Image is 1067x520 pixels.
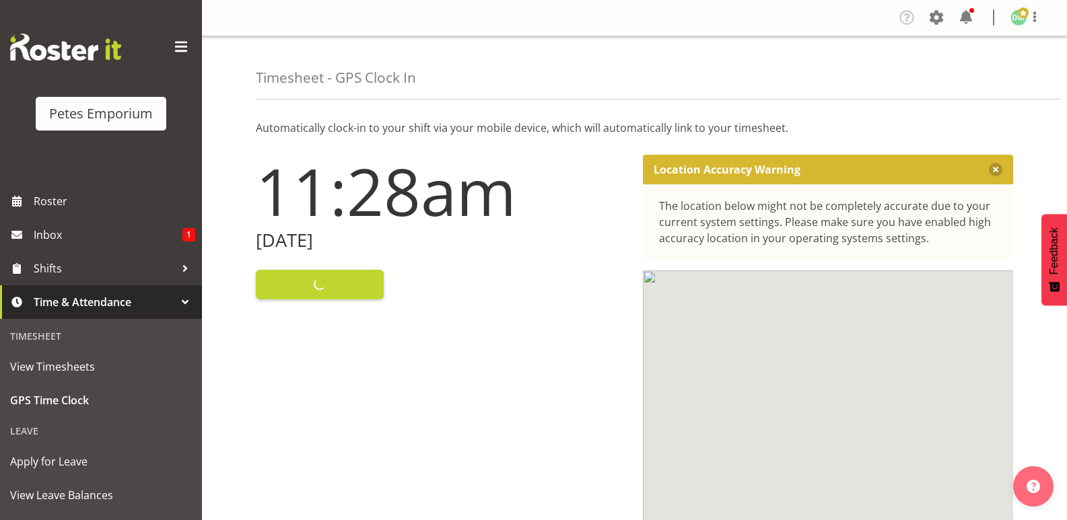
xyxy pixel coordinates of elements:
[256,230,627,251] h2: [DATE]
[34,225,182,245] span: Inbox
[989,163,1002,176] button: Close message
[49,104,153,124] div: Petes Emporium
[10,34,121,61] img: Rosterit website logo
[256,155,627,227] h1: 11:28am
[34,292,175,312] span: Time & Attendance
[34,191,195,211] span: Roster
[654,163,800,176] p: Location Accuracy Warning
[1027,480,1040,493] img: help-xxl-2.png
[3,417,199,445] div: Leave
[256,120,1013,136] p: Automatically clock-in to your shift via your mobile device, which will automatically link to you...
[182,228,195,242] span: 1
[10,390,192,410] span: GPS Time Clock
[34,258,175,278] span: Shifts
[1048,227,1060,274] span: Feedback
[3,478,199,512] a: View Leave Balances
[10,485,192,505] span: View Leave Balances
[256,70,416,85] h4: Timesheet - GPS Clock In
[3,445,199,478] a: Apply for Leave
[659,198,998,246] div: The location below might not be completely accurate due to your current system settings. Please m...
[1041,214,1067,305] button: Feedback - Show survey
[3,322,199,350] div: Timesheet
[3,350,199,383] a: View Timesheets
[10,451,192,472] span: Apply for Leave
[1010,9,1027,26] img: david-mcauley697.jpg
[10,357,192,377] span: View Timesheets
[3,383,199,417] a: GPS Time Clock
